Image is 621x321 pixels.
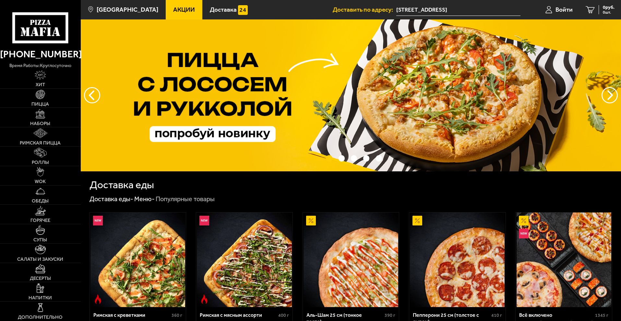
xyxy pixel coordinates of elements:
[97,6,158,13] span: [GEOGRAPHIC_DATA]
[306,216,316,225] img: Акционный
[410,212,505,307] img: Пепперони 25 см (толстое с сыром)
[199,216,209,225] img: Новинка
[385,313,395,318] span: 390 г
[210,6,237,13] span: Доставка
[93,294,103,304] img: Острое блюдо
[36,82,45,87] span: Хит
[35,179,46,184] span: WOK
[172,313,182,318] span: 360 г
[519,312,593,318] div: Всё включено
[555,6,573,13] span: Войти
[339,155,345,161] button: точки переключения
[326,155,332,161] button: точки переключения
[197,212,292,307] img: Римская с мясным ассорти
[396,4,520,16] span: Ленинский проспект, 147к4
[396,4,520,16] input: Ваш адрес доставки
[90,212,186,307] a: НовинкаОстрое блюдоРимская с креветками
[516,212,612,307] a: АкционныйНовинкаВсё включено
[134,195,155,203] a: Меню-
[32,160,49,165] span: Роллы
[602,87,618,103] button: предыдущий
[31,102,49,107] span: Пицца
[603,5,615,10] span: 0 руб.
[30,218,50,223] span: Горячее
[519,229,529,238] img: Новинка
[173,6,195,13] span: Акции
[90,212,185,307] img: Римская с креветками
[196,212,293,307] a: НовинкаОстрое блюдоРимская с мясным ассорти
[519,216,529,225] img: Акционный
[93,312,170,318] div: Римская с креветками
[30,121,50,126] span: Наборы
[93,216,103,225] img: Новинка
[18,315,63,320] span: Дополнительно
[238,5,248,15] img: 15daf4d41897b9f0e9f617042186c801.svg
[32,199,49,203] span: Обеды
[33,237,47,242] span: Супы
[409,212,506,307] a: АкционныйПепперони 25 см (толстое с сыром)
[376,155,382,161] button: точки переключения
[20,141,61,145] span: Римская пицца
[17,257,63,262] span: Салаты и закуски
[517,212,611,307] img: Всё включено
[603,10,615,14] span: 0 шт.
[156,195,215,203] div: Популярные товары
[199,294,209,304] img: Острое блюдо
[303,212,399,307] a: АкционныйАль-Шам 25 см (тонкое тесто)
[333,6,396,13] span: Доставить по адресу:
[29,295,52,300] span: Напитки
[84,87,100,103] button: следующий
[200,312,277,318] div: Римская с мясным ассорти
[30,276,51,281] span: Десерты
[351,155,357,161] button: точки переключения
[90,195,133,203] a: Доставка еды-
[278,313,289,318] span: 400 г
[491,313,502,318] span: 410 г
[595,313,608,318] span: 1345 г
[304,212,398,307] img: Аль-Шам 25 см (тонкое тесто)
[363,155,369,161] button: точки переключения
[90,180,154,190] h1: Доставка еды
[412,216,422,225] img: Акционный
